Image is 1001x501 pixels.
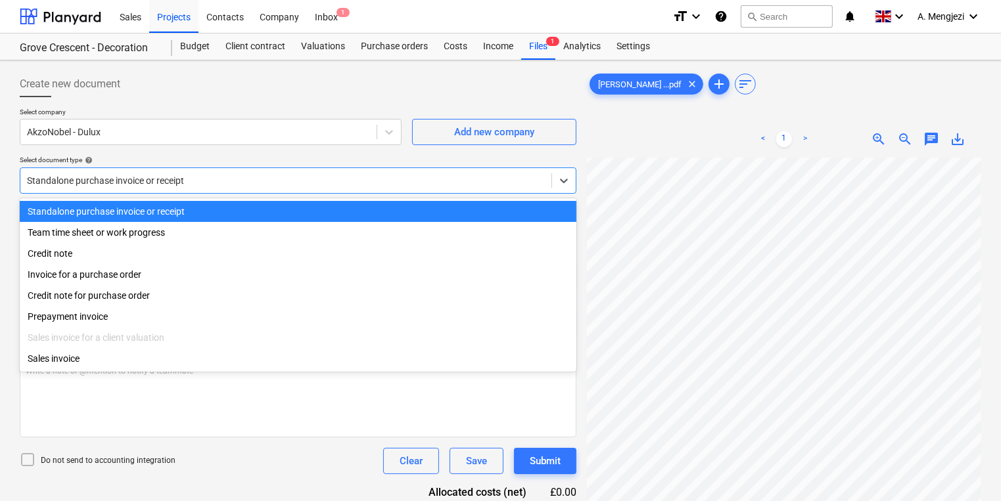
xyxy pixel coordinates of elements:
[514,448,576,474] button: Submit
[20,108,402,119] p: Select company
[20,156,576,164] div: Select document type
[891,9,907,24] i: keyboard_arrow_down
[20,222,576,243] div: Team time sheet or work progress
[547,485,576,500] div: £0.00
[450,448,503,474] button: Save
[20,327,576,348] div: Sales invoice for a client valuation
[412,119,576,145] button: Add new company
[20,76,120,92] span: Create new document
[711,76,727,92] span: add
[776,131,792,147] a: Page 1 is your current page
[871,131,887,147] span: zoom_in
[41,455,175,466] p: Do not send to accounting integration
[966,9,981,24] i: keyboard_arrow_down
[843,9,856,24] i: notifications
[684,76,700,92] span: clear
[454,123,534,141] div: Add new company
[755,131,771,147] a: Previous page
[555,33,609,60] a: Analytics
[466,452,487,469] div: Save
[475,33,521,60] a: Income
[590,74,703,95] div: [PERSON_NAME] ...pdf
[20,285,576,306] div: Credit note for purchase order
[714,9,728,24] i: Knowledge base
[797,131,813,147] a: Next page
[172,33,218,60] a: Budget
[741,5,833,28] button: Search
[590,79,689,89] span: [PERSON_NAME] ...pdf
[400,452,423,469] div: Clear
[406,485,547,500] div: Allocated costs (net)
[20,348,576,369] div: Sales invoice
[530,452,561,469] div: Submit
[82,156,93,164] span: help
[923,131,939,147] span: chat
[436,33,475,60] a: Costs
[918,11,964,22] span: A. Mengjezi
[337,8,350,17] span: 1
[737,76,753,92] span: sort
[20,264,576,285] div: Invoice for a purchase order
[672,9,688,24] i: format_size
[521,33,555,60] div: Files
[353,33,436,60] a: Purchase orders
[935,438,1001,501] iframe: Chat Widget
[950,131,966,147] span: save_alt
[383,448,439,474] button: Clear
[20,41,156,55] div: Grove Crescent - Decoration
[20,306,576,327] div: Prepayment invoice
[688,9,704,24] i: keyboard_arrow_down
[521,33,555,60] a: Files1
[218,33,293,60] a: Client contract
[897,131,913,147] span: zoom_out
[747,11,757,22] span: search
[20,201,576,222] div: Standalone purchase invoice or receipt
[20,243,576,264] div: Credit note
[609,33,658,60] a: Settings
[293,33,353,60] a: Valuations
[546,37,559,46] span: 1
